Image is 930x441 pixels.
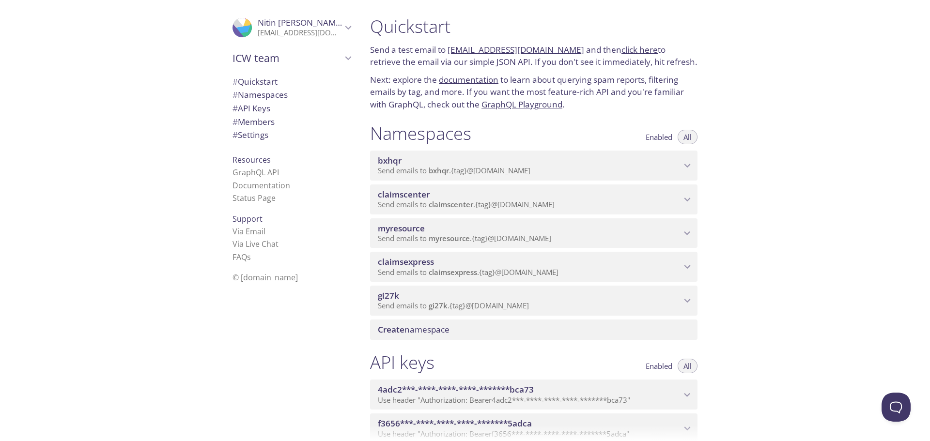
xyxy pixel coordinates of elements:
span: claimscenter [378,189,430,200]
span: gi27k [378,290,399,301]
span: myresource [429,233,470,243]
div: Namespaces [225,88,358,102]
div: ICW team [225,46,358,71]
div: Create namespace [370,319,697,340]
iframe: Help Scout Beacon - Open [882,393,911,422]
a: FAQ [232,252,251,262]
span: Create [378,324,404,335]
span: Members [232,116,275,127]
h1: Namespaces [370,122,471,144]
span: API Keys [232,103,270,114]
div: gi27k namespace [370,286,697,316]
span: Send emails to . {tag} @[DOMAIN_NAME] [378,199,555,209]
span: Resources [232,154,271,165]
div: myresource namespace [370,218,697,248]
div: claimsexpress namespace [370,252,697,282]
button: All [678,359,697,373]
span: Support [232,213,263,224]
div: Team Settings [225,128,358,142]
div: Quickstart [225,75,358,89]
div: Members [225,115,358,129]
p: Next: explore the to learn about querying spam reports, filtering emails by tag, and more. If you... [370,74,697,111]
span: # [232,89,238,100]
span: # [232,103,238,114]
span: # [232,129,238,140]
span: myresource [378,223,425,234]
div: claimscenter namespace [370,184,697,214]
span: Send emails to . {tag} @[DOMAIN_NAME] [378,233,551,243]
button: Enabled [640,130,678,144]
button: Enabled [640,359,678,373]
h1: Quickstart [370,15,697,37]
p: Send a test email to and then to retrieve the email via our simple JSON API. If you don't see it ... [370,44,697,68]
span: # [232,116,238,127]
span: © [DOMAIN_NAME] [232,272,298,283]
a: GraphQL API [232,167,279,178]
span: gi27k [429,301,448,310]
a: [EMAIL_ADDRESS][DOMAIN_NAME] [448,44,584,55]
span: # [232,76,238,87]
span: namespace [378,324,449,335]
div: bxhqr namespace [370,151,697,181]
a: Documentation [232,180,290,191]
span: Quickstart [232,76,278,87]
div: Nitin Jindal [225,12,358,44]
span: claimsexpress [378,256,434,267]
span: s [247,252,251,262]
a: Via Live Chat [232,239,279,249]
span: Namespaces [232,89,288,100]
a: click here [621,44,658,55]
a: documentation [439,74,498,85]
span: Send emails to . {tag} @[DOMAIN_NAME] [378,301,529,310]
span: claimscenter [429,199,473,209]
p: [EMAIL_ADDRESS][DOMAIN_NAME] [258,28,342,38]
button: All [678,130,697,144]
a: Via Email [232,226,265,237]
div: API Keys [225,102,358,115]
span: Nitin [PERSON_NAME] [258,17,343,28]
span: ICW team [232,51,342,65]
span: Send emails to . {tag} @[DOMAIN_NAME] [378,267,558,277]
a: Status Page [232,193,276,203]
a: GraphQL Playground [481,99,562,110]
span: bxhqr [429,166,449,175]
span: claimsexpress [429,267,477,277]
span: bxhqr [378,155,402,166]
span: Send emails to . {tag} @[DOMAIN_NAME] [378,166,530,175]
span: Settings [232,129,268,140]
h1: API keys [370,351,434,373]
